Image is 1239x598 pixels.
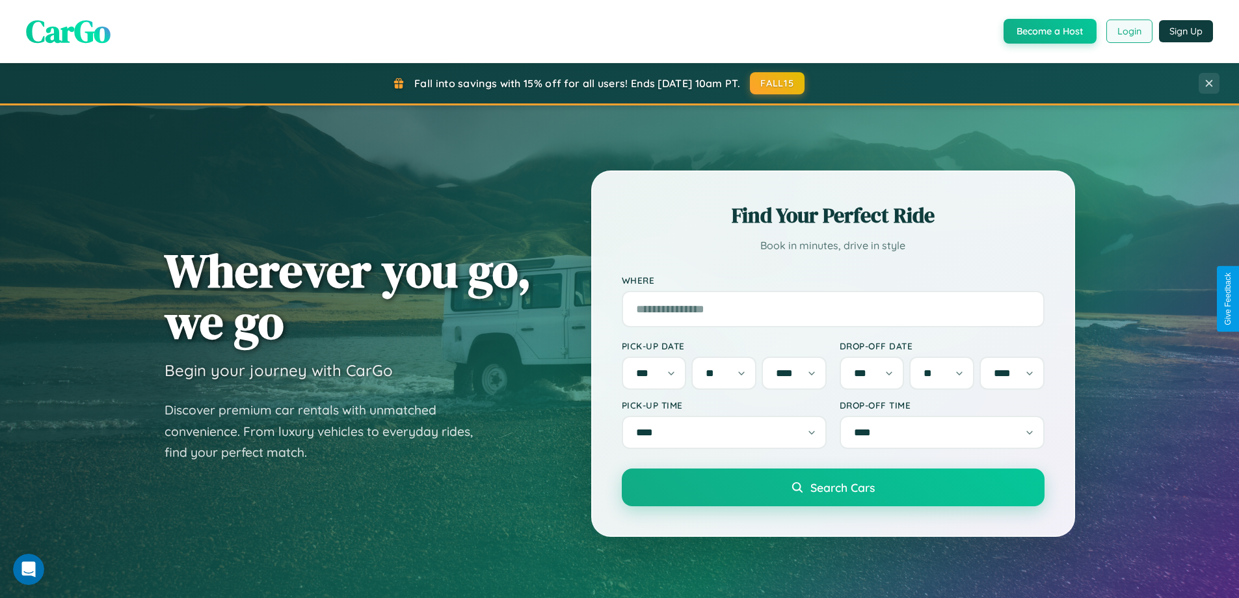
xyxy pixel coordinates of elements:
p: Book in minutes, drive in style [622,236,1045,255]
span: CarGo [26,10,111,53]
label: Where [622,275,1045,286]
button: Sign Up [1159,20,1213,42]
p: Discover premium car rentals with unmatched convenience. From luxury vehicles to everyday rides, ... [165,400,490,463]
iframe: Intercom live chat [13,554,44,585]
label: Drop-off Time [840,400,1045,411]
h1: Wherever you go, we go [165,245,531,347]
span: Search Cars [810,480,875,495]
h3: Begin your journey with CarGo [165,360,393,380]
h2: Find Your Perfect Ride [622,201,1045,230]
label: Pick-up Date [622,340,827,351]
label: Pick-up Time [622,400,827,411]
button: Login [1106,20,1152,43]
button: FALL15 [750,72,805,94]
button: Become a Host [1004,19,1097,44]
button: Search Cars [622,469,1045,506]
div: Give Feedback [1223,273,1232,325]
label: Drop-off Date [840,340,1045,351]
span: Fall into savings with 15% off for all users! Ends [DATE] 10am PT. [414,77,740,90]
